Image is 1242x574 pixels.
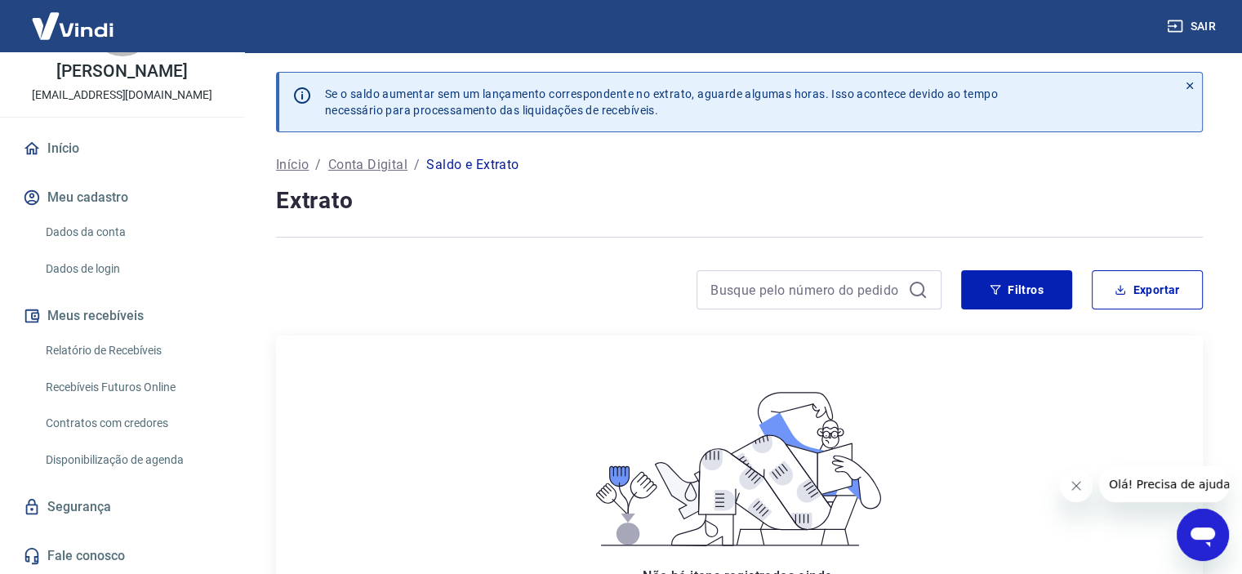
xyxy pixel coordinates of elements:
[32,87,212,104] p: [EMAIL_ADDRESS][DOMAIN_NAME]
[315,155,321,175] p: /
[39,252,225,286] a: Dados de login
[328,155,407,175] a: Conta Digital
[426,155,519,175] p: Saldo e Extrato
[20,298,225,334] button: Meus recebíveis
[1177,509,1229,561] iframe: Botão para abrir a janela de mensagens
[20,489,225,525] a: Segurança
[1164,11,1222,42] button: Sair
[39,371,225,404] a: Recebíveis Futuros Online
[276,155,309,175] a: Início
[276,185,1203,217] h4: Extrato
[710,278,901,302] input: Busque pelo número do pedido
[1099,466,1229,502] iframe: Mensagem da empresa
[39,443,225,477] a: Disponibilização de agenda
[20,131,225,167] a: Início
[39,334,225,367] a: Relatório de Recebíveis
[20,1,126,51] img: Vindi
[10,11,137,24] span: Olá! Precisa de ajuda?
[20,538,225,574] a: Fale conosco
[39,407,225,440] a: Contratos com credores
[20,180,225,216] button: Meu cadastro
[325,86,998,118] p: Se o saldo aumentar sem um lançamento correspondente no extrato, aguarde algumas horas. Isso acon...
[961,270,1072,309] button: Filtros
[414,155,420,175] p: /
[56,63,187,80] p: [PERSON_NAME]
[1092,270,1203,309] button: Exportar
[1060,469,1093,502] iframe: Fechar mensagem
[39,216,225,249] a: Dados da conta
